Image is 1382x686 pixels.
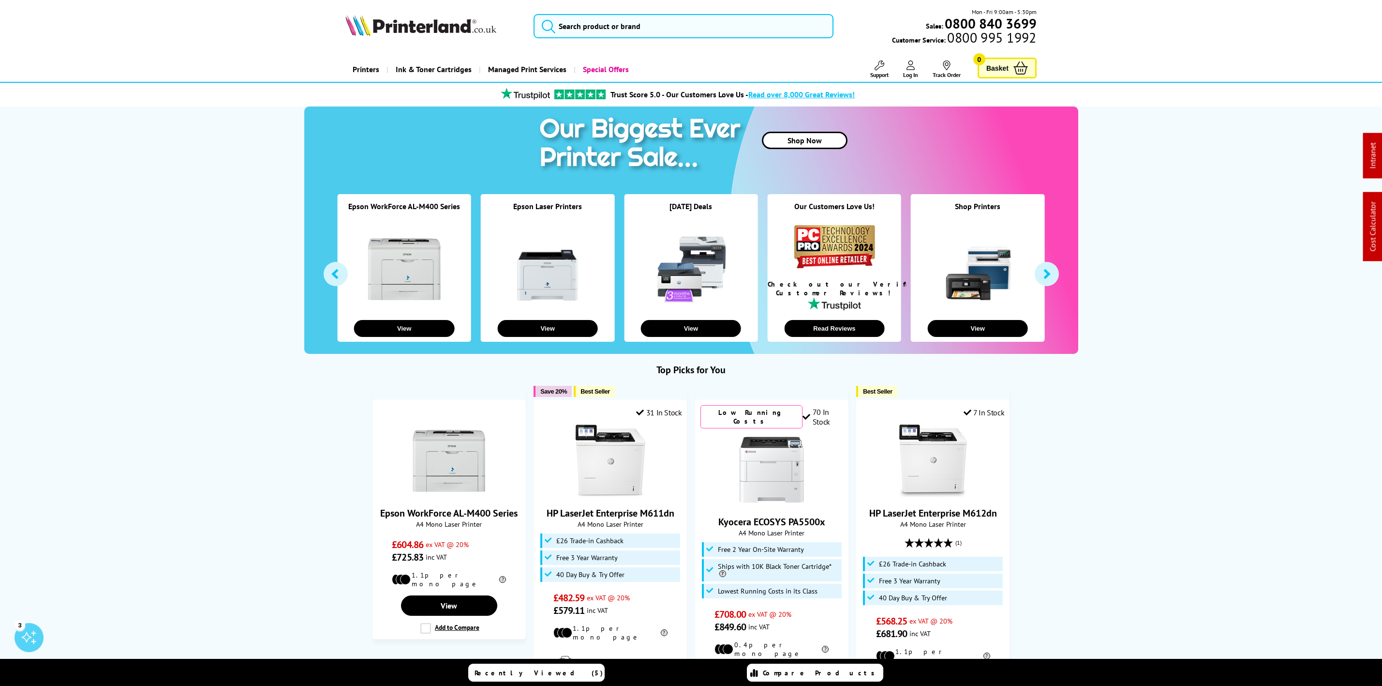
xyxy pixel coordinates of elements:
[911,201,1044,223] div: Shop Printers
[768,201,901,223] div: Our Customers Love Us!
[768,280,901,297] div: Check out our Verified Customer Reviews!
[972,7,1037,16] span: Mon - Fri 9:00am - 5:30pm
[903,61,918,78] a: Log In
[413,425,485,497] img: Epson WorkForce AL-M400 Series
[392,571,506,588] li: 1.1p per mono page
[862,519,1004,529] span: A4 Mono Laser Printer
[534,386,572,397] button: Save 20%
[535,107,750,183] img: printer sale
[420,623,479,634] label: Add to Compare
[386,57,479,82] a: Ink & Toner Cartridges
[714,621,746,633] span: £849.60
[426,552,447,562] span: inc VAT
[735,433,808,506] img: Kyocera ECOSYS PA5500x
[636,408,682,417] div: 31 In Stock
[879,594,947,602] span: 40 Day Buy & Try Offer
[762,132,847,149] a: Shop Now
[714,640,829,658] li: 0.4p per mono page
[802,407,843,427] div: 70 In Stock
[574,489,647,499] a: HP LaserJet Enterprise M611dn
[556,554,618,562] span: Free 3 Year Warranty
[554,90,606,99] img: trustpilot rating
[876,627,907,640] span: £681.90
[468,664,605,682] a: Recently Viewed (5)
[479,57,574,82] a: Managed Print Services
[378,519,520,529] span: A4 Mono Laser Printer
[897,489,969,499] a: HP LaserJet Enterprise M612dn
[763,669,880,677] span: Compare Products
[392,551,423,564] span: £725.83
[354,320,454,337] button: View
[748,622,770,631] span: inc VAT
[718,516,825,528] a: Kyocera ECOSYS PA5500x
[475,669,603,677] span: Recently Viewed (5)
[735,498,808,508] a: Kyocera ECOSYS PA5500x
[401,595,498,616] a: View
[426,540,469,549] span: ex VAT @ 20%
[700,528,843,537] span: A4 Mono Laser Printer
[534,14,833,38] input: Search product or brand
[784,320,884,337] button: Read Reviews
[909,629,931,638] span: inc VAT
[955,534,962,552] span: (1)
[345,15,496,36] img: Printerland Logo
[973,53,985,65] span: 0
[943,19,1037,28] a: 0800 840 3699
[870,61,889,78] a: Support
[574,386,615,397] button: Best Seller
[392,538,423,551] span: £604.86
[933,61,961,78] a: Track Order
[748,610,791,619] span: ex VAT @ 20%
[610,90,855,99] a: Trust Score 5.0 - Our Customers Love Us -Read over 8,000 Great Reviews!
[897,425,969,497] img: HP LaserJet Enterprise M612dn
[870,71,889,78] span: Support
[876,647,990,665] li: 1.1p per mono page
[574,425,647,497] img: HP LaserJet Enterprise M611dn
[641,320,741,337] button: View
[869,507,997,519] a: HP LaserJet Enterprise M612dn
[380,507,518,519] a: Epson WorkForce AL-M400 Series
[553,592,585,604] span: £482.59
[539,649,682,676] div: modal_delivery
[964,408,1005,417] div: 7 In Stock
[945,15,1037,32] b: 0800 840 3699
[1368,143,1378,169] a: Intranet
[946,33,1036,42] span: 0800 995 1992
[497,320,597,337] button: View
[978,58,1037,78] a: Basket 0
[718,587,817,595] span: Lowest Running Costs in its Class
[513,201,582,211] a: Epson Laser Printers
[714,608,746,621] span: £708.00
[863,388,892,395] span: Best Seller
[909,616,952,625] span: ex VAT @ 20%
[892,33,1036,45] span: Customer Service:
[587,606,608,615] span: inc VAT
[496,88,554,100] img: trustpilot rating
[876,615,907,627] span: £568.25
[553,624,668,641] li: 1.1p per mono page
[926,21,943,30] span: Sales:
[624,201,758,223] div: [DATE] Deals
[718,546,804,553] span: Free 2 Year On-Site Warranty
[580,388,610,395] span: Best Seller
[15,620,25,630] div: 3
[345,15,521,38] a: Printerland Logo
[879,577,940,585] span: Free 3 Year Warranty
[928,320,1028,337] button: View
[903,71,918,78] span: Log In
[396,57,472,82] span: Ink & Toner Cartridges
[547,507,674,519] a: HP LaserJet Enterprise M611dn
[348,201,460,211] a: Epson WorkForce AL-M400 Series
[574,57,636,82] a: Special Offers
[556,571,624,579] span: 40 Day Buy & Try Offer
[345,57,386,82] a: Printers
[539,519,682,529] span: A4 Mono Laser Printer
[747,664,883,682] a: Compare Products
[986,61,1009,75] span: Basket
[413,489,485,499] a: Epson WorkForce AL-M400 Series
[879,560,946,568] span: £26 Trade-in Cashback
[553,604,585,617] span: £579.11
[718,563,839,578] span: Ships with 10K Black Toner Cartridge*
[1368,202,1378,252] a: Cost Calculator
[700,405,803,428] div: Low Running Costs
